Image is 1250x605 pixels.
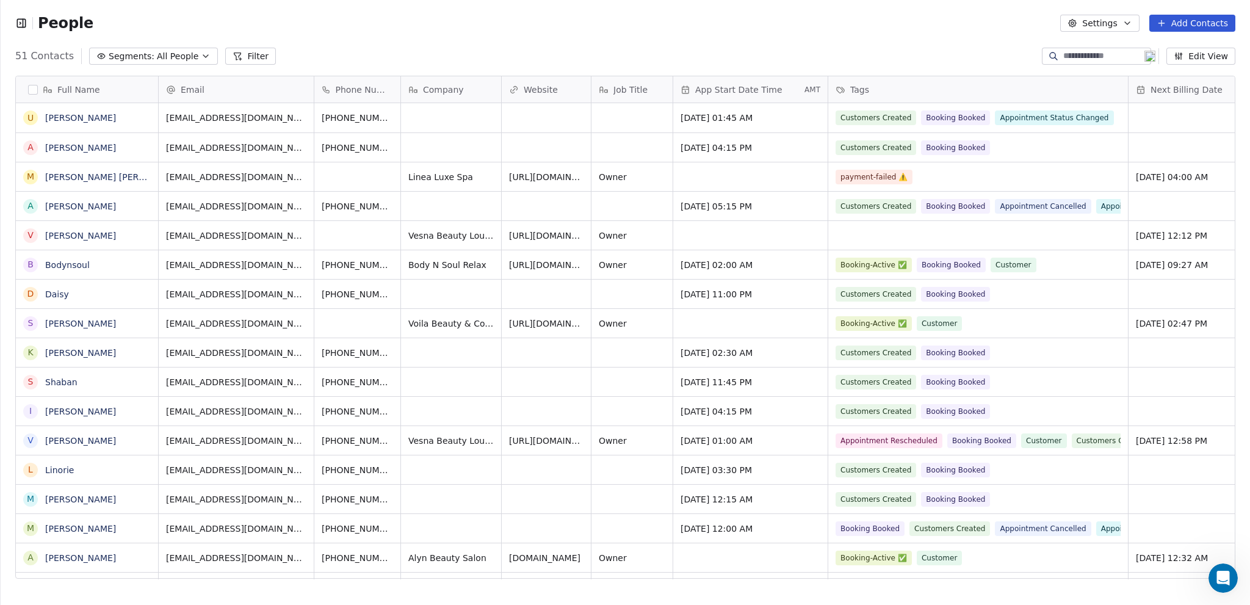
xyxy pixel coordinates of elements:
[836,492,916,507] span: Customers Created
[681,464,820,476] span: [DATE] 03:30 PM
[995,199,1091,214] span: Appointment Cancelled
[44,44,234,131] div: Could you please give me an estimated timeframe to resolve the issue? It has been almost two week...
[1096,521,1215,536] span: Appointment Status Changed
[166,142,306,154] span: [EMAIL_ADDRESS][DOMAIN_NAME]
[1072,433,1152,448] span: Customers Created
[322,200,393,212] span: [PHONE_NUMBER]
[836,551,912,565] span: Booking-Active ✅
[181,84,204,96] span: Email
[995,521,1091,536] span: Appointment Cancelled
[681,493,820,505] span: [DATE] 12:15 AM
[524,84,558,96] span: Website
[509,436,604,446] a: [URL][DOMAIN_NAME]
[10,44,234,140] div: Manuel says…
[10,140,234,156] div: [DATE]
[599,171,665,183] span: Owner
[45,319,116,328] a: [PERSON_NAME]
[322,464,393,476] span: [PHONE_NUMBER]
[599,259,665,271] span: Owner
[836,140,916,155] span: Customers Created
[166,347,306,359] span: [EMAIL_ADDRESS][DOMAIN_NAME]
[45,524,116,534] a: [PERSON_NAME]
[27,258,34,271] div: B
[45,143,116,153] a: [PERSON_NAME]
[159,76,314,103] div: Email
[836,521,905,536] span: Booking Booked
[59,6,90,15] h1: Mrinal
[166,171,306,183] span: [EMAIL_ADDRESS][DOMAIN_NAME]
[509,172,604,182] a: [URL][DOMAIN_NAME]
[509,231,604,241] a: [URL][DOMAIN_NAME]
[166,493,306,505] span: [EMAIL_ADDRESS][DOMAIN_NAME]
[54,51,225,123] div: Could you please give me an estimated timeframe to resolve the issue? It has been almost two week...
[1166,48,1235,65] button: Edit View
[166,552,306,564] span: [EMAIL_ADDRESS][DOMAIN_NAME]
[322,259,393,271] span: [PHONE_NUMBER]
[322,376,393,388] span: [PHONE_NUMBER]
[19,400,29,410] button: Emoji picker
[408,552,494,564] span: Alyn Beauty Salon
[38,400,48,410] button: Gif picker
[336,84,393,96] span: Phone Number
[921,463,990,477] span: Booking Booked
[1096,199,1215,214] span: Appointment Status Changed
[991,258,1036,272] span: Customer
[322,552,393,564] span: [PHONE_NUMBER]
[45,553,116,563] a: [PERSON_NAME]
[599,317,665,330] span: Owner
[109,50,154,63] span: Segments:
[695,84,782,96] span: App Start Date Time
[599,435,665,447] span: Owner
[225,48,276,65] button: Filter
[401,76,501,103] div: Company
[166,230,306,242] span: [EMAIL_ADDRESS][DOMAIN_NAME]
[10,156,234,214] div: Mrinal says…
[27,141,34,154] div: A
[408,230,494,242] span: Vesna Beauty Lounge
[20,222,190,234] div: Hi,
[27,229,34,242] div: V
[1149,15,1235,32] button: Add Contacts
[909,521,990,536] span: Customers Created
[917,551,963,565] span: Customer
[214,5,236,27] div: Close
[423,84,464,96] span: Company
[166,435,306,447] span: [EMAIL_ADDRESS][DOMAIN_NAME]
[408,317,494,330] span: Voila Beauty & Co. [GEOGRAPHIC_DATA]
[16,103,159,579] div: grid
[45,231,116,241] a: [PERSON_NAME]
[166,288,306,300] span: [EMAIL_ADDRESS][DOMAIN_NAME]
[10,374,234,395] textarea: Message…
[917,316,963,331] span: Customer
[166,523,306,535] span: [EMAIL_ADDRESS][DOMAIN_NAME]
[28,375,34,388] div: S
[836,316,912,331] span: Booking-Active ✅
[502,76,591,103] div: Website
[836,404,916,419] span: Customers Created
[921,140,990,155] span: Booking Booked
[836,110,916,125] span: Customers Created
[681,376,820,388] span: [DATE] 11:45 PM
[45,407,116,416] a: [PERSON_NAME]
[157,50,198,63] span: All People
[836,199,916,214] span: Customers Created
[1208,563,1238,593] iframe: Intercom live chat
[921,375,990,389] span: Booking Booked
[509,260,604,270] a: [URL][DOMAIN_NAME]
[29,405,32,418] div: I
[322,288,393,300] span: [PHONE_NUMBER]
[681,405,820,418] span: [DATE] 04:15 PM
[27,288,34,300] div: D
[322,142,393,154] span: [PHONE_NUMBER]
[45,113,116,123] a: [PERSON_NAME]
[408,171,494,183] span: Linea Luxe Spa
[836,258,912,272] span: Booking-Active ✅
[1151,84,1223,96] span: Next Billing Date
[166,376,306,388] span: [EMAIL_ADDRESS][DOMAIN_NAME]
[15,49,74,63] span: 51 Contacts
[408,259,494,271] span: Body N Soul Relax
[45,377,78,387] a: Shaban
[681,288,820,300] span: [DATE] 11:00 PM
[681,200,820,212] span: [DATE] 05:15 PM
[10,214,200,534] div: Hi,After conducting consistent testing through various scenarios, we've verified that the Date is...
